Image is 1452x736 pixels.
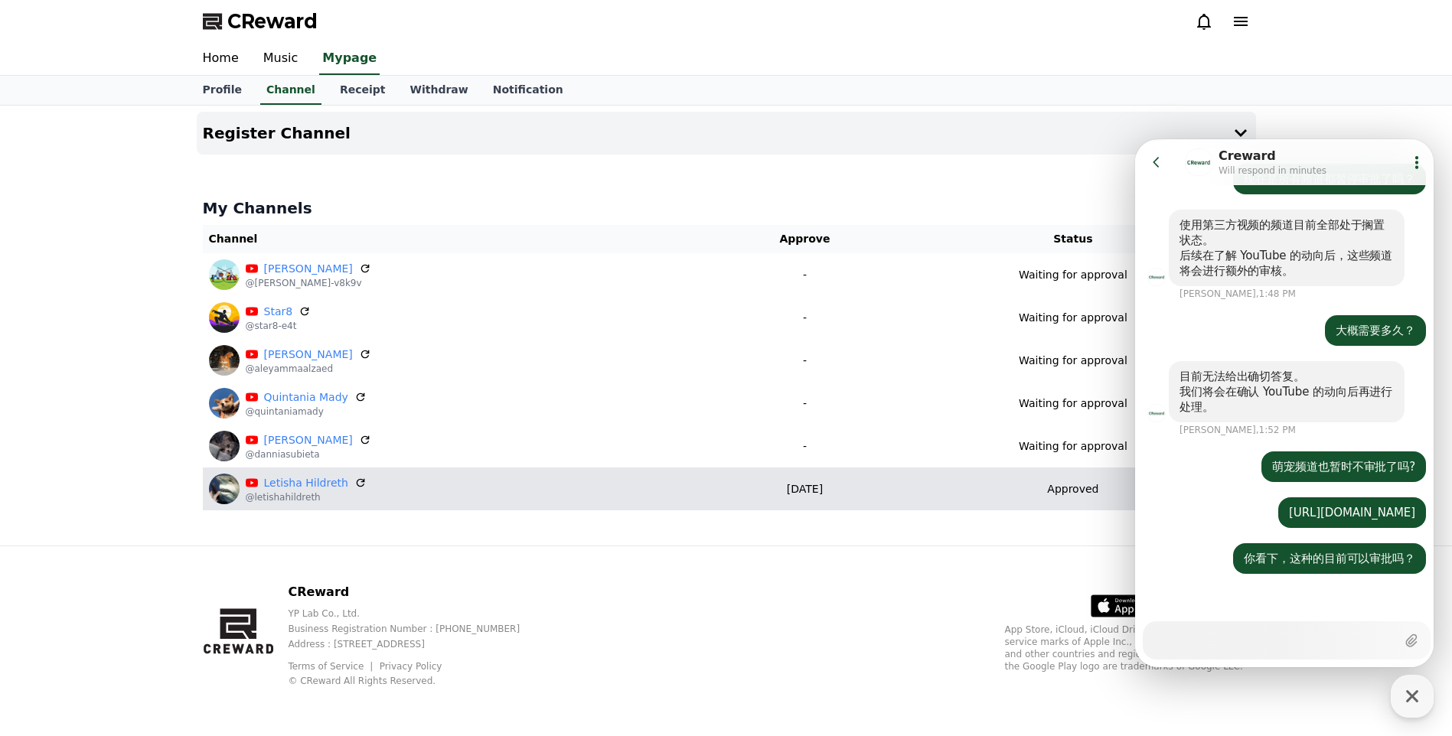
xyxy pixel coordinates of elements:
p: - [719,353,891,369]
p: - [719,310,891,326]
p: @letishahildreth [246,491,367,503]
a: Receipt [328,76,398,105]
h4: Register Channel [203,125,351,142]
p: App Store, iCloud, iCloud Drive, and iTunes Store are service marks of Apple Inc., registered in ... [1005,624,1250,672]
img: Ray [209,259,240,290]
a: Letisha Hildreth [264,475,348,491]
th: Status [896,225,1249,253]
p: Approved [1047,481,1098,497]
img: Quintania Mady [209,388,240,418]
a: Notification [481,76,576,105]
a: Quintania Mady [264,389,348,405]
a: [PERSON_NAME] [264,347,353,363]
p: - [719,396,891,412]
th: Channel [203,225,713,253]
img: Dannia Subieta [209,431,240,461]
a: Star8 [264,304,293,320]
img: Star8 [209,302,240,333]
th: Approve [713,225,897,253]
p: @[PERSON_NAME]-v8k9v [246,277,371,289]
img: Aleyamma Alzaed [209,345,240,376]
p: @star8-e4t [246,320,312,332]
a: Channel [260,76,321,105]
p: @quintaniamady [246,405,367,418]
a: [PERSON_NAME] [264,261,353,277]
p: Business Registration Number : [PHONE_NUMBER] [288,623,544,635]
span: CReward [227,9,318,34]
p: Waiting for approval [1019,438,1127,454]
p: @aleyammaalzaed [246,363,371,375]
iframe: Channel chat [1135,139,1434,667]
button: Register Channel [197,112,1256,155]
a: Home [191,43,251,75]
p: Address : [STREET_ADDRESS] [288,638,544,650]
a: Mypage [319,43,380,75]
p: Waiting for approval [1019,310,1127,326]
a: Withdraw [397,76,480,105]
p: [DATE] [719,481,891,497]
p: Waiting for approval [1019,267,1127,283]
a: Music [251,43,311,75]
a: CReward [203,9,318,34]
p: - [719,438,891,454]
p: @danniasubieta [246,448,371,461]
a: Terms of Service [288,661,375,672]
p: Waiting for approval [1019,353,1127,369]
p: Waiting for approval [1019,396,1127,412]
img: Letisha Hildreth [209,474,240,504]
a: Privacy Policy [380,661,442,672]
p: - [719,267,891,283]
p: © CReward All Rights Reserved. [288,675,544,687]
p: YP Lab Co., Ltd. [288,607,544,620]
a: [PERSON_NAME] [264,432,353,448]
h4: My Channels [203,197,1250,219]
a: Profile [191,76,254,105]
p: CReward [288,583,544,601]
